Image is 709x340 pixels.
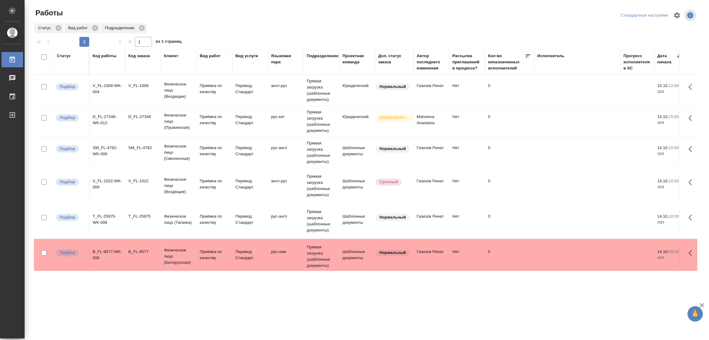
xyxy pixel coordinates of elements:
td: Нет [449,246,485,267]
p: Вид работ [68,25,90,31]
div: Вид работ [200,53,221,59]
p: Нормальный [379,214,406,220]
p: 14.10, [657,179,669,183]
button: Здесь прячутся важные кнопки [685,142,699,156]
p: Приёмка по качеству [200,178,229,190]
p: Физическое лицо (Смоленская) [164,143,194,162]
p: Перевод Стандарт [235,114,265,126]
button: Здесь прячутся важные кнопки [685,210,699,225]
td: Нет [449,210,485,232]
div: Вид услуги [235,53,258,59]
div: V_FL-1022 [128,178,158,184]
td: 0 [485,210,534,232]
td: Прямая загрузка (шаблонные документы) [304,206,339,236]
div: Клиент [164,53,178,59]
div: Можно подбирать исполнителей [55,145,86,153]
div: Проектная команда [342,53,372,65]
td: B_FL-9577-WK-006 [90,246,125,267]
td: англ-рус [268,80,304,101]
td: Нет [449,111,485,132]
p: 2025 [657,219,682,226]
td: Matveeva Anastasia [414,111,449,132]
td: Газизов Ринат [414,175,449,196]
p: Подбор [60,84,75,90]
div: T_FL-25975 [128,213,158,219]
p: Приёмка по качеству [200,249,229,261]
div: split button [619,11,670,20]
p: Физическое лицо (Входящие) [164,176,194,195]
p: 2025 [657,151,682,157]
td: рус-англ [268,142,304,163]
p: Перевод Стандарт [235,145,265,157]
p: Подбор [60,146,75,152]
div: Исполнитель [537,53,564,59]
p: [DEMOGRAPHIC_DATA] [379,115,410,121]
div: Можно подбирать исполнителей [55,249,86,257]
p: Перевод Стандарт [235,83,265,95]
div: Дата начала [657,53,676,65]
td: 0 [485,142,534,163]
td: рус-англ [268,210,304,232]
td: T_FL-25975-WK-006 [90,210,125,232]
div: V_FL-1008 [128,83,158,89]
td: Прямая загрузка (шаблонные документы) [304,137,339,168]
td: Нет [449,142,485,163]
p: 14.10, [657,249,669,254]
p: 12:00 [669,83,679,88]
p: Физическое лицо (Таганка) [164,213,194,226]
p: Нормальный [379,84,406,90]
td: Юридический [339,111,375,132]
div: Можно подбирать исполнителей [55,178,86,186]
p: 2025 [657,89,682,95]
div: Статус [57,53,71,59]
td: Шаблонные документы [339,142,375,163]
p: Приёмка по качеству [200,213,229,226]
button: Здесь прячутся важные кнопки [685,246,699,260]
div: Вид работ [65,23,100,33]
p: 10:00 [669,179,679,183]
p: 15:00 [669,114,679,119]
p: 14.10, [657,214,669,219]
td: Газизов Ринат [414,246,449,267]
span: Настроить таблицу [670,8,684,23]
td: Юридический [339,80,375,101]
td: Газизов Ринат [414,142,449,163]
div: Автор последнего изменения [417,53,446,71]
p: 2025 [657,120,682,126]
span: 🙏 [690,307,700,320]
td: Прямая загрузка (шаблонные документы) [304,241,339,272]
p: 2025 [657,184,682,190]
p: Подбор [60,179,75,185]
p: Перевод Стандарт [235,213,265,226]
div: Код работы [93,53,116,59]
td: 0 [485,175,534,196]
button: Здесь прячутся важные кнопки [685,175,699,190]
td: рус-кит [268,111,304,132]
p: 14.10, [657,114,669,119]
td: рус-нем [268,246,304,267]
td: Шаблонные документы [339,246,375,267]
td: Шаблонные документы [339,210,375,232]
p: Нормальный [379,146,406,152]
td: 0 [485,80,534,101]
button: Здесь прячутся важные кнопки [685,80,699,94]
p: 2025 [657,255,682,261]
p: Нормальный [379,250,406,256]
p: Физическое лицо (Белорусская) [164,247,194,266]
div: Код заказа [128,53,150,59]
td: Нет [449,80,485,101]
td: Газизов Ринат [414,80,449,101]
div: Прогресс исполнителя в SC [623,53,651,71]
div: B_FL-9577 [128,249,158,255]
td: Прямая загрузка (шаблонные документы) [304,106,339,137]
div: Кол-во неназначенных исполнителей [488,53,525,71]
td: SM_FL-4782-WK-006 [90,142,125,163]
td: 0 [485,246,534,267]
p: Перевод Стандарт [235,249,265,261]
div: Рассылка приглашений в процессе? [452,53,482,71]
p: Подбор [60,115,75,121]
p: Физическое лицо (Входящие) [164,81,194,100]
td: V_FL-1022-WK-009 [90,175,125,196]
span: из 1 страниц [156,38,182,47]
div: Можно подбирать исполнителей [55,213,86,222]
